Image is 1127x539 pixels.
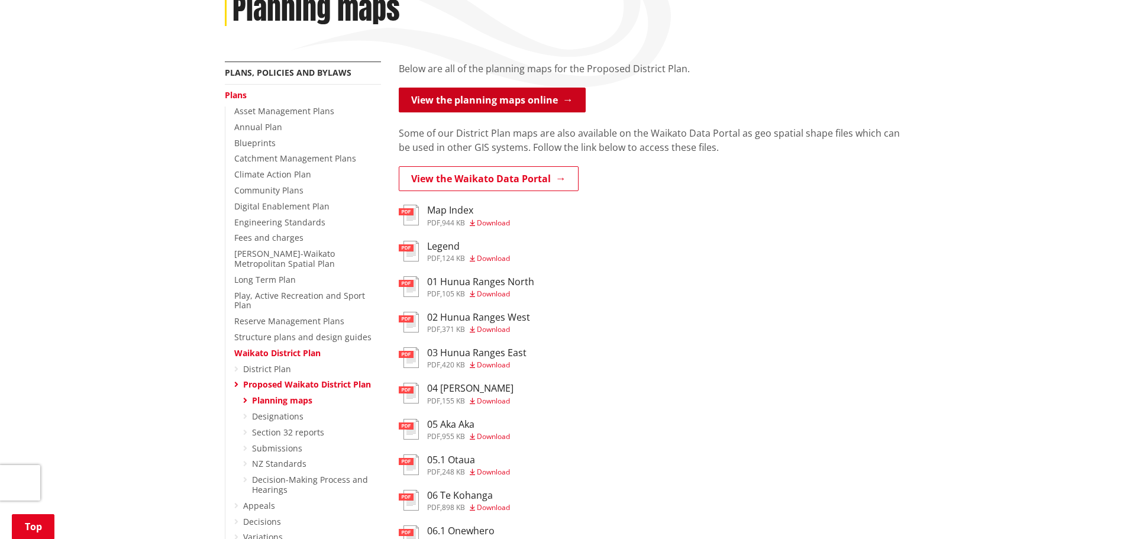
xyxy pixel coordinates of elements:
img: document-pdf.svg [399,276,419,297]
a: 03 Hunua Ranges East pdf,420 KB Download [399,347,527,369]
div: , [427,398,514,405]
a: 01 Hunua Ranges North pdf,105 KB Download [399,276,534,298]
img: document-pdf.svg [399,241,419,262]
span: Download [477,218,510,228]
a: Waikato District Plan [234,347,321,359]
img: document-pdf.svg [399,383,419,404]
a: 05 Aka Aka pdf,955 KB Download [399,419,510,440]
div: , [427,255,510,262]
span: Download [477,396,510,406]
h3: 06 Te Kohanga [427,490,510,501]
img: document-pdf.svg [399,312,419,333]
a: Climate Action Plan [234,169,311,180]
span: 124 KB [442,253,465,263]
span: pdf [427,467,440,477]
h3: 06.1 Onewhero [427,525,510,537]
div: , [427,291,534,298]
a: District Plan [243,363,291,375]
div: , [427,469,510,476]
p: Below are all of the planning maps for the Proposed District Plan. [399,62,903,76]
div: , [427,433,510,440]
img: document-pdf.svg [399,490,419,511]
h3: 04 [PERSON_NAME] [427,383,514,394]
a: View the Waikato Data Portal [399,166,579,191]
span: 420 KB [442,360,465,370]
a: Designations [252,411,303,422]
span: pdf [427,289,440,299]
img: document-pdf.svg [399,347,419,368]
span: pdf [427,431,440,441]
a: Fees and charges [234,232,303,243]
a: Legend pdf,124 KB Download [399,241,510,262]
a: Catchment Management Plans [234,153,356,164]
span: 105 KB [442,289,465,299]
span: pdf [427,396,440,406]
a: Engineering Standards [234,217,325,228]
h3: 01 Hunua Ranges North [427,276,534,288]
img: document-pdf.svg [399,454,419,475]
a: 04 [PERSON_NAME] pdf,155 KB Download [399,383,514,404]
a: Submissions [252,443,302,454]
div: , [427,504,510,511]
a: Map Index pdf,944 KB Download [399,205,510,226]
a: View the planning maps online [399,88,586,112]
a: Community Plans [234,185,303,196]
h3: 05 Aka Aka [427,419,510,430]
a: NZ Standards [252,458,306,469]
span: pdf [427,253,440,263]
a: Top [12,514,54,539]
span: Download [477,502,510,512]
h3: Map Index [427,205,510,216]
a: Long Term Plan [234,274,296,285]
a: Plans [225,89,247,101]
a: Digital Enablement Plan [234,201,330,212]
span: Download [477,467,510,477]
span: 898 KB [442,502,465,512]
a: Plans, policies and bylaws [225,67,351,78]
a: [PERSON_NAME]-Waikato Metropolitan Spatial Plan [234,248,335,269]
div: , [427,326,530,333]
h3: 05.1 Otaua [427,454,510,466]
img: document-pdf.svg [399,419,419,440]
h3: 03 Hunua Ranges East [427,347,527,359]
span: 371 KB [442,324,465,334]
a: Decision-Making Process and Hearings [252,474,368,495]
img: document-pdf.svg [399,205,419,225]
span: Download [477,431,510,441]
iframe: Messenger Launcher [1073,489,1115,532]
span: pdf [427,218,440,228]
span: 248 KB [442,467,465,477]
h3: Legend [427,241,510,252]
a: Play, Active Recreation and Sport Plan [234,290,365,311]
a: Proposed Waikato District Plan [243,379,371,390]
div: , [427,362,527,369]
span: pdf [427,324,440,334]
a: Blueprints [234,137,276,149]
a: Section 32 reports [252,427,324,438]
div: , [427,220,510,227]
span: pdf [427,502,440,512]
span: 955 KB [442,431,465,441]
a: Planning maps [252,395,312,406]
a: Annual Plan [234,121,282,133]
a: Asset Management Plans [234,105,334,117]
a: 02 Hunua Ranges West pdf,371 KB Download [399,312,530,333]
span: Download [477,360,510,370]
a: Reserve Management Plans [234,315,344,327]
span: pdf [427,360,440,370]
p: Some of our District Plan maps are also available on the Waikato Data Portal as geo spatial shape... [399,126,903,154]
h3: 02 Hunua Ranges West [427,312,530,323]
span: Download [477,289,510,299]
span: 944 KB [442,218,465,228]
a: 05.1 Otaua pdf,248 KB Download [399,454,510,476]
a: Structure plans and design guides [234,331,372,343]
span: Download [477,324,510,334]
a: 06 Te Kohanga pdf,898 KB Download [399,490,510,511]
a: Decisions [243,516,281,527]
span: Download [477,253,510,263]
span: 155 KB [442,396,465,406]
a: Appeals [243,500,275,511]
